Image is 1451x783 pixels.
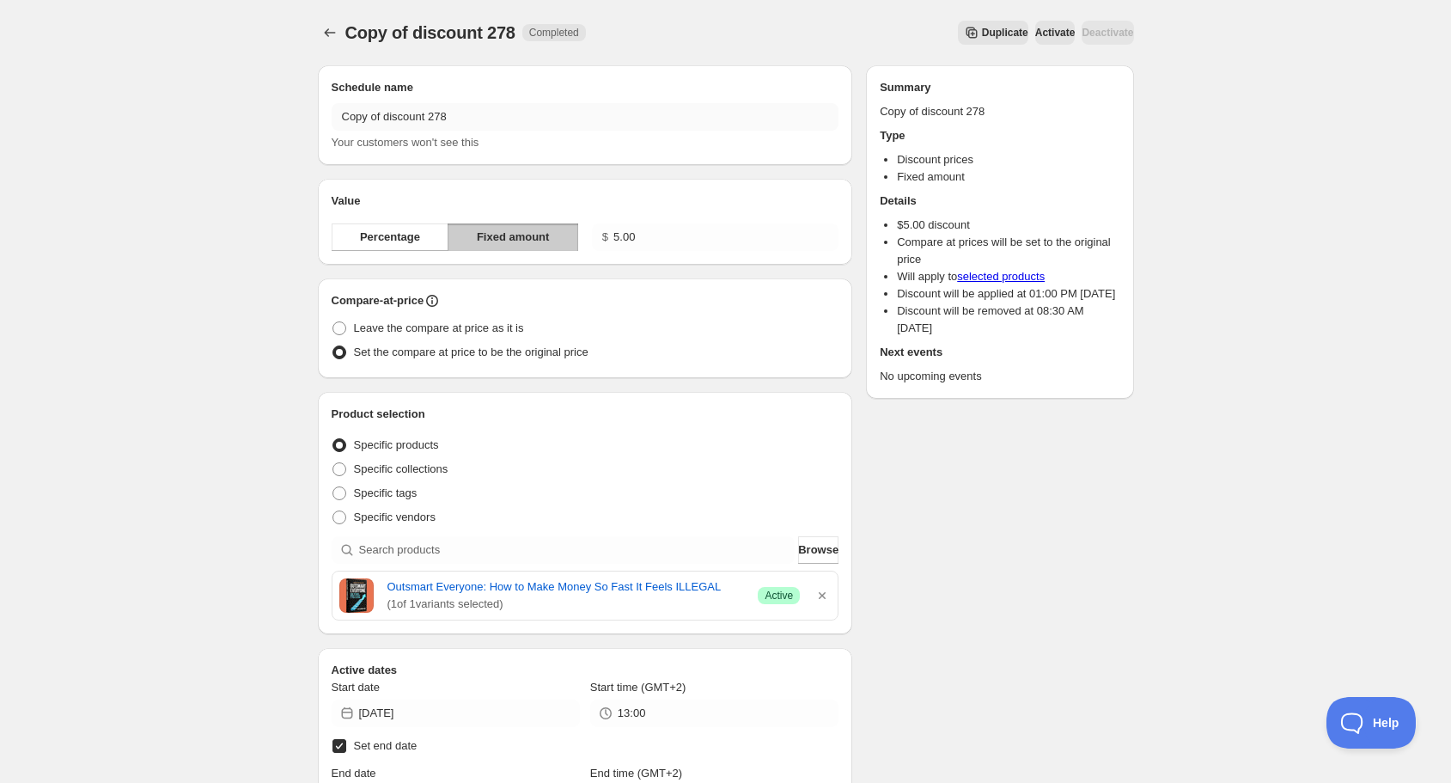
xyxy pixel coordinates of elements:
[897,168,1119,186] li: Fixed amount
[387,596,745,613] span: ( 1 of 1 variants selected)
[529,26,579,40] span: Completed
[360,229,420,246] span: Percentage
[798,536,838,564] button: Browse
[332,193,839,210] h2: Value
[318,21,342,45] button: Schedules
[332,136,479,149] span: Your customers won't see this
[354,462,448,475] span: Specific collections
[354,438,439,451] span: Specific products
[354,486,418,499] span: Specific tags
[448,223,577,251] button: Fixed amount
[332,79,839,96] h2: Schedule name
[897,303,1119,337] li: Discount will be removed at 08:30 AM [DATE]
[880,127,1119,144] h2: Type
[880,79,1119,96] h2: Summary
[477,229,550,246] span: Fixed amount
[339,578,374,613] img: Cover image of Outsmart Everyone: How to Make Money So Fast It Feels ILLEGAL by Tyler Andrew Cole...
[354,346,588,358] span: Set the compare at price to be the original price
[880,193,1119,210] h2: Details
[897,285,1119,303] li: Discount will be applied at 01:00 PM [DATE]
[897,268,1119,285] li: Will apply to
[1326,697,1417,749] iframe: Toggle Customer Support
[798,541,838,559] span: Browse
[590,767,682,780] span: End time (GMT+2)
[958,21,1028,45] button: Secondary action label
[880,103,1119,120] p: Copy of discount 278
[880,368,1119,385] p: No upcoming events
[765,589,793,603] span: Active
[897,151,1119,168] li: Discount prices
[387,578,745,596] a: Outsmart Everyone: How to Make Money So Fast It Feels ILLEGAL
[345,23,515,42] span: Copy of discount 278
[359,536,796,564] input: Search products
[957,270,1045,283] a: selected products
[332,406,839,423] h2: Product selection
[602,230,608,243] span: $
[332,292,424,309] h2: Compare-at-price
[897,234,1119,268] li: Compare at prices will be set to the original price
[982,26,1028,40] span: Duplicate
[1035,21,1076,45] button: Activate
[332,681,380,694] span: Start date
[354,511,436,523] span: Specific vendors
[354,321,524,334] span: Leave the compare at price as it is
[590,681,686,694] span: Start time (GMT+2)
[332,662,839,679] h2: Active dates
[332,223,449,251] button: Percentage
[1035,26,1076,40] span: Activate
[897,217,1119,234] li: $ 5.00 discount
[880,344,1119,361] h2: Next events
[354,739,418,752] span: Set end date
[332,767,376,780] span: End date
